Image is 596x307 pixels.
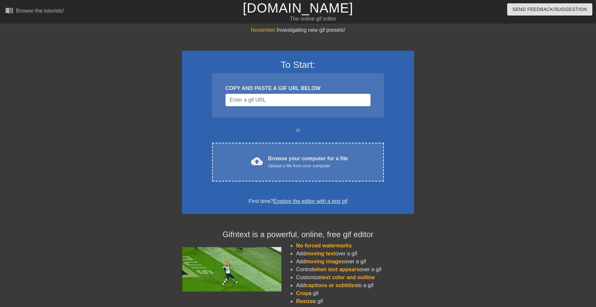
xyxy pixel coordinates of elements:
li: Add to a gif [296,281,414,289]
li: Control over a gif [296,266,414,274]
li: Add over a gif [296,258,414,266]
div: The online gif editor [202,15,424,23]
span: No forced watermarks [296,243,352,248]
input: Username [225,94,371,106]
li: a gif [296,289,414,297]
span: Crop [296,290,308,296]
span: cloud_upload [251,155,263,167]
span: Send Feedback/Suggestion [512,5,587,14]
div: or [199,126,397,134]
div: Upload a file from your computer [268,163,348,169]
div: Browse your computer for a file [268,155,348,169]
a: Browse the tutorials! [5,6,64,17]
span: moving images [306,259,344,264]
div: First time? [191,197,405,205]
li: Customize [296,274,414,281]
li: a gif [296,297,414,305]
span: text color and outline [321,275,375,280]
img: football_small.gif [182,247,281,291]
div: Investigating new gif presets! [182,26,414,34]
div: Browse the tutorials! [16,8,64,14]
span: when text appears [313,267,360,272]
h4: Gifntext is a powerful, online, free gif editor [182,230,414,239]
div: COPY AND PASTE A GIF URL BELOW [225,84,371,92]
span: November: [251,27,277,33]
span: Resize [296,298,313,304]
a: [DOMAIN_NAME] [243,1,353,15]
li: Add over a gif [296,250,414,258]
a: Explore the editor with a test gif [273,198,347,204]
button: Send Feedback/Suggestion [507,3,592,16]
span: captions or subtitles [306,282,357,288]
span: moving text [306,251,335,256]
span: menu_book [5,6,13,14]
h3: To Start: [191,59,405,71]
